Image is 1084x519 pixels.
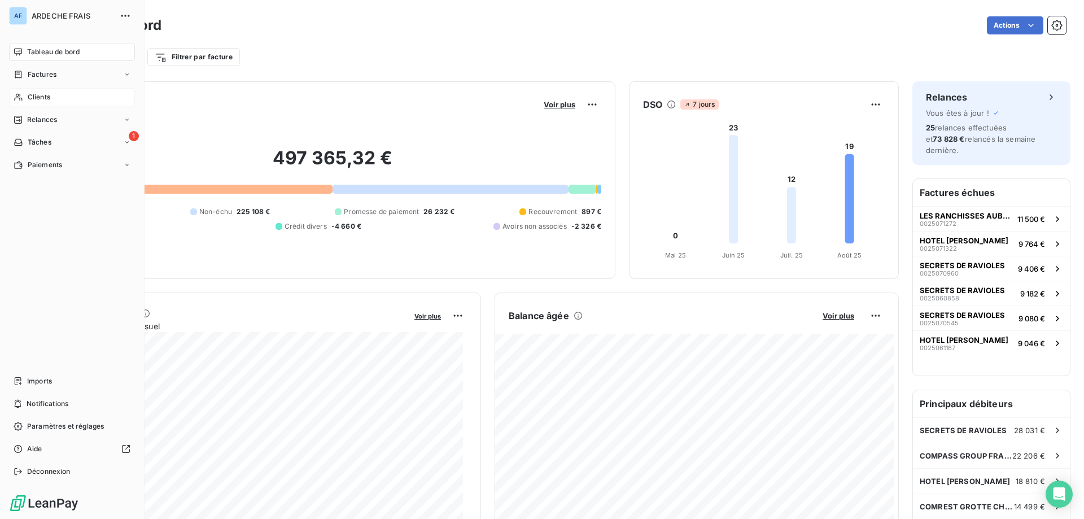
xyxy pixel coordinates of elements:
[920,311,1005,320] span: SECRETS DE RAVIOLES
[680,99,718,110] span: 7 jours
[502,221,567,232] span: Avoirs non associés
[913,330,1070,355] button: HOTEL [PERSON_NAME]00250611679 046 €
[32,11,113,20] span: ARDECHE FRAIS
[199,207,232,217] span: Non-échu
[9,111,135,129] a: Relances
[643,98,662,111] h6: DSO
[285,221,327,232] span: Crédit divers
[920,295,959,302] span: 0025060858
[823,311,854,320] span: Voir plus
[1018,339,1045,348] span: 9 046 €
[9,88,135,106] a: Clients
[1018,264,1045,273] span: 9 406 €
[837,251,862,259] tspan: Août 25
[414,312,441,320] span: Voir plus
[27,421,104,431] span: Paramètres et réglages
[665,251,686,259] tspan: Mai 25
[509,309,569,322] h6: Balance âgée
[28,69,56,80] span: Factures
[9,7,27,25] div: AF
[926,123,1035,155] span: relances effectuées et relancés la semaine dernière.
[920,477,1010,486] span: HOTEL [PERSON_NAME]
[64,147,601,181] h2: 497 365,32 €
[28,92,50,102] span: Clients
[27,47,80,57] span: Tableau de bord
[920,344,955,351] span: 0025061167
[920,236,1008,245] span: HOTEL [PERSON_NAME]
[9,133,135,151] a: 1Tâches
[920,426,1007,435] span: SECRETS DE RAVIOLES
[913,281,1070,306] button: SECRETS DE RAVIOLES00250608589 182 €
[1046,481,1073,508] div: Open Intercom Messenger
[129,131,139,141] span: 1
[913,206,1070,231] button: LES RANCHISSES AUBERGE002507127211 500 €
[540,99,579,110] button: Voir plus
[920,220,956,227] span: 0025071272
[1019,314,1045,323] span: 9 080 €
[920,245,957,252] span: 0025071322
[913,256,1070,281] button: SECRETS DE RAVIOLES00250709609 406 €
[1014,426,1045,435] span: 28 031 €
[331,221,361,232] span: -4 660 €
[27,115,57,125] span: Relances
[1014,502,1045,511] span: 14 499 €
[913,231,1070,256] button: HOTEL [PERSON_NAME]00250713229 764 €
[544,100,575,109] span: Voir plus
[1017,215,1045,224] span: 11 500 €
[913,306,1070,330] button: SECRETS DE RAVIOLES00250705459 080 €
[926,90,967,104] h6: Relances
[780,251,803,259] tspan: Juil. 25
[28,137,51,147] span: Tâches
[9,440,135,458] a: Aide
[9,494,79,512] img: Logo LeanPay
[926,108,989,117] span: Vous êtes à jour !
[920,320,959,326] span: 0025070545
[913,390,1070,417] h6: Principaux débiteurs
[920,211,1013,220] span: LES RANCHISSES AUBERGE
[27,399,68,409] span: Notifications
[920,261,1005,270] span: SECRETS DE RAVIOLES
[237,207,270,217] span: 225 108 €
[27,444,42,454] span: Aide
[9,417,135,435] a: Paramètres et réglages
[1016,477,1045,486] span: 18 810 €
[920,335,1008,344] span: HOTEL [PERSON_NAME]
[582,207,601,217] span: 897 €
[722,251,745,259] tspan: Juin 25
[1020,289,1045,298] span: 9 182 €
[344,207,419,217] span: Promesse de paiement
[9,372,135,390] a: Imports
[920,286,1005,295] span: SECRETS DE RAVIOLES
[920,502,1014,511] span: COMREST GROTTE CHAUVET 2 ARDEC
[933,134,964,143] span: 73 828 €
[819,311,858,321] button: Voir plus
[920,270,959,277] span: 0025070960
[571,221,601,232] span: -2 326 €
[1019,239,1045,248] span: 9 764 €
[27,466,71,477] span: Déconnexion
[147,48,240,66] button: Filtrer par facture
[987,16,1043,34] button: Actions
[27,376,52,386] span: Imports
[9,66,135,84] a: Factures
[920,451,1012,460] span: COMPASS GROUP FRANCE ESSH -AL
[913,179,1070,206] h6: Factures échues
[423,207,454,217] span: 26 232 €
[28,160,62,170] span: Paiements
[9,156,135,174] a: Paiements
[64,320,406,332] span: Chiffre d'affaires mensuel
[411,311,444,321] button: Voir plus
[926,123,935,132] span: 25
[528,207,577,217] span: Recouvrement
[9,43,135,61] a: Tableau de bord
[1012,451,1045,460] span: 22 206 €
